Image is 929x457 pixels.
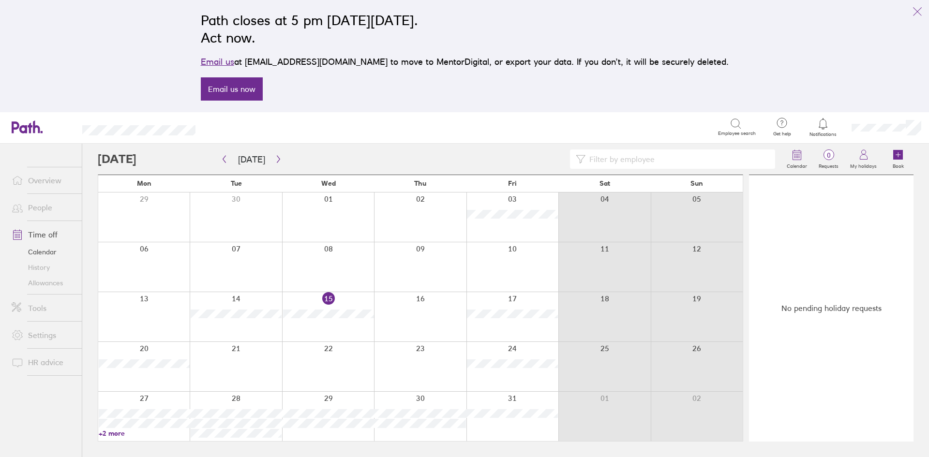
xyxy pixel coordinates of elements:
[99,429,190,438] a: +2 more
[201,12,729,46] h2: Path closes at 5 pm [DATE][DATE]. Act now.
[4,275,82,291] a: Allowances
[4,325,82,345] a: Settings
[813,144,844,175] a: 0Requests
[137,179,151,187] span: Mon
[201,55,729,69] p: at [EMAIL_ADDRESS][DOMAIN_NAME] to move to MentorDigital, or export your data. If you don’t, it w...
[883,144,914,175] a: Book
[808,117,839,137] a: Notifications
[4,260,82,275] a: History
[813,161,844,169] label: Requests
[231,179,242,187] span: Tue
[813,151,844,159] span: 0
[321,179,336,187] span: Wed
[222,122,246,131] div: Search
[887,161,910,169] label: Book
[4,244,82,260] a: Calendar
[690,179,703,187] span: Sun
[781,161,813,169] label: Calendar
[4,225,82,244] a: Time off
[749,175,914,442] div: No pending holiday requests
[585,150,769,168] input: Filter by employee
[781,144,813,175] a: Calendar
[4,298,82,318] a: Tools
[230,151,273,167] button: [DATE]
[599,179,610,187] span: Sat
[844,144,883,175] a: My holidays
[718,131,756,136] span: Employee search
[4,353,82,372] a: HR advice
[844,161,883,169] label: My holidays
[508,179,517,187] span: Fri
[201,77,263,101] a: Email us now
[201,57,234,67] a: Email us
[4,198,82,217] a: People
[414,179,426,187] span: Thu
[4,171,82,190] a: Overview
[766,131,798,137] span: Get help
[808,132,839,137] span: Notifications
